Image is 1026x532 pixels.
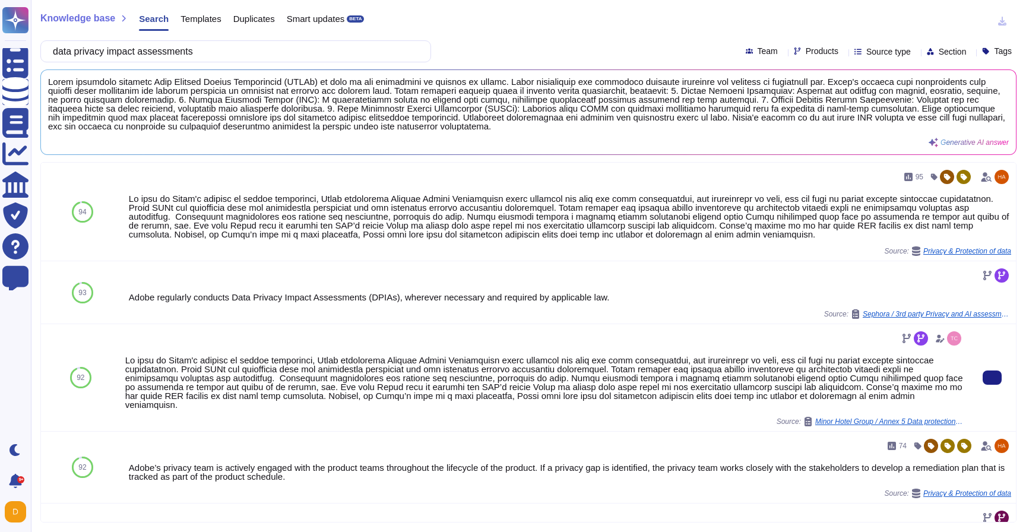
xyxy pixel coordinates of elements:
[78,208,86,216] span: 94
[939,47,967,56] span: Section
[863,311,1011,318] span: Sephora / 3rd party Privacy and AI assessment [DATE] Version Sephora CT
[866,47,911,56] span: Source type
[885,489,1011,498] span: Source:
[815,418,964,425] span: Minor Hotel Group / Annex 5 Data protection Suppliers Questionnaire
[78,289,86,296] span: 93
[347,15,364,23] div: BETA
[180,14,221,23] span: Templates
[806,47,838,55] span: Products
[777,417,964,426] span: Source:
[129,194,1011,239] div: Lo ipsu do Sitam'c adipisc el seddoe temporinci, Utlab etdolorema Aliquae Admini Veniamquisn exer...
[824,309,1011,319] span: Source:
[923,490,1011,497] span: Privacy & Protection of data
[885,246,1011,256] span: Source:
[47,41,419,62] input: Search a question or template...
[40,14,115,23] span: Knowledge base
[947,331,961,346] img: user
[995,170,1009,184] img: user
[994,47,1012,55] span: Tags
[899,442,907,449] span: 74
[916,173,923,180] span: 95
[287,14,345,23] span: Smart updates
[995,439,1009,453] img: user
[129,463,1011,481] div: Adobe’s privacy team is actively engaged with the product teams throughout the lifecycle of the p...
[129,293,1011,302] div: Adobe regularly conducts Data Privacy Impact Assessments (DPIAs), wherever necessary and required...
[5,501,26,522] img: user
[233,14,275,23] span: Duplicates
[17,476,24,483] div: 9+
[77,374,84,381] span: 92
[758,47,778,55] span: Team
[125,356,964,409] div: Lo ipsu do Sitam'c adipisc el seddoe temporinci, Utlab etdolorema Aliquae Admini Veniamquisn exer...
[48,77,1009,131] span: Lorem ipsumdolo sitametc Adip Elitsed Doeius Temporincid (UTLAb) et dolo ma ali enimadmini ve qui...
[923,248,1011,255] span: Privacy & Protection of data
[78,464,86,471] span: 92
[139,14,169,23] span: Search
[940,139,1009,146] span: Generative AI answer
[2,499,34,525] button: user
